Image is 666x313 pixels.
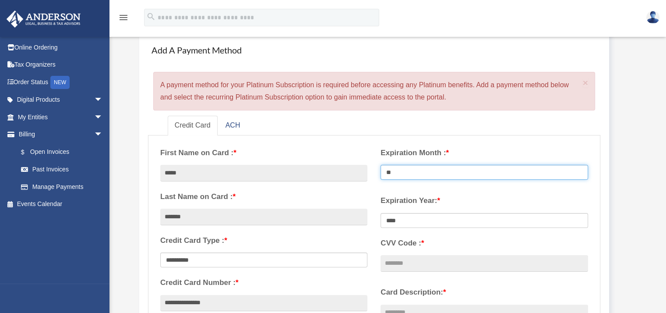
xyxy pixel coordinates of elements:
a: My Entitiesarrow_drop_down [6,108,116,126]
label: Expiration Month : [381,146,588,160]
a: Tax Organizers [6,56,116,74]
a: Online Ordering [6,39,116,56]
a: Past Invoices [12,161,116,178]
label: Card Description: [381,286,588,299]
a: Digital Productsarrow_drop_down [6,91,116,109]
a: $Open Invoices [12,143,116,161]
div: NEW [50,76,70,89]
label: Last Name on Card : [160,190,367,203]
label: Expiration Year: [381,194,588,207]
a: ACH [218,116,247,135]
span: arrow_drop_down [94,108,112,126]
h4: Add A Payment Method [148,40,600,60]
img: Anderson Advisors Platinum Portal [4,11,83,28]
span: arrow_drop_down [94,126,112,144]
label: CVV Code : [381,237,588,250]
label: First Name on Card : [160,146,367,160]
span: × [583,78,588,88]
span: $ [26,147,30,158]
img: User Pic [646,11,659,24]
a: Events Calendar [6,196,116,213]
i: search [146,12,156,21]
label: Credit Card Type : [160,234,367,247]
a: menu [118,15,129,23]
a: Billingarrow_drop_down [6,126,116,143]
a: Credit Card [168,116,218,135]
a: Order StatusNEW [6,73,116,91]
label: Credit Card Number : [160,276,367,289]
a: Manage Payments [12,178,112,196]
div: A payment method for your Platinum Subscription is required before accessing any Platinum benefit... [153,72,595,110]
span: arrow_drop_down [94,91,112,109]
i: menu [118,12,129,23]
button: Close [583,78,588,87]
